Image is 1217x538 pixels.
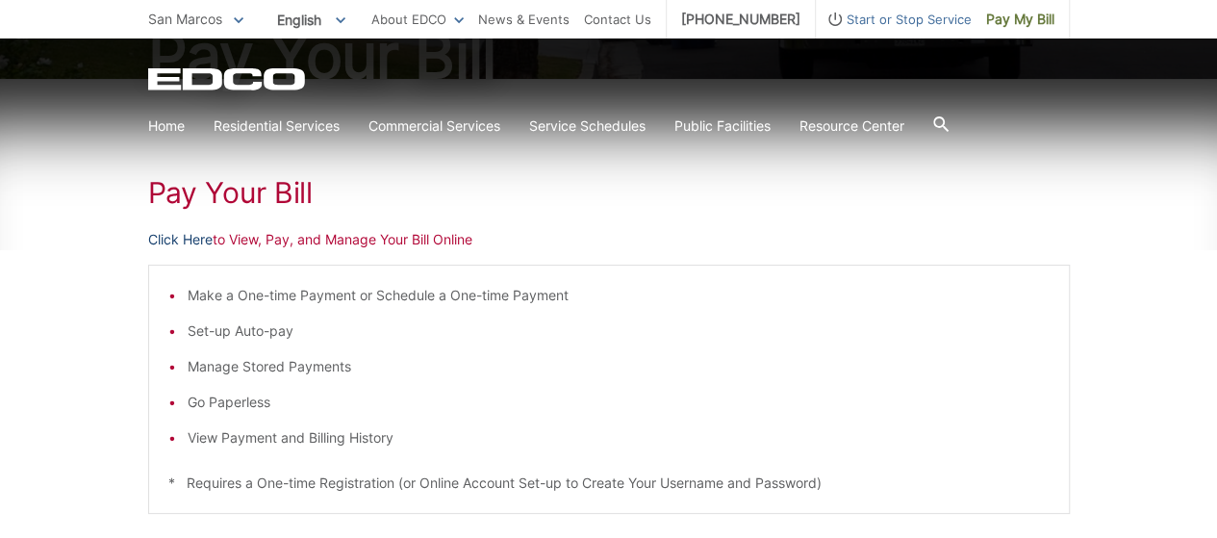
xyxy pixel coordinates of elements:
li: Go Paperless [188,392,1050,413]
a: Commercial Services [368,115,500,137]
li: Set-up Auto-pay [188,320,1050,342]
a: News & Events [478,9,570,30]
span: English [263,4,360,36]
li: View Payment and Billing History [188,427,1050,448]
a: Click Here [148,229,213,250]
p: to View, Pay, and Manage Your Bill Online [148,229,1070,250]
span: San Marcos [148,11,222,27]
a: Home [148,115,185,137]
a: About EDCO [371,9,464,30]
a: Service Schedules [529,115,646,137]
a: Public Facilities [674,115,771,137]
span: Pay My Bill [986,9,1054,30]
a: EDCD logo. Return to the homepage. [148,67,308,90]
li: Make a One-time Payment or Schedule a One-time Payment [188,285,1050,306]
a: Residential Services [214,115,340,137]
a: Contact Us [584,9,651,30]
p: * Requires a One-time Registration (or Online Account Set-up to Create Your Username and Password) [168,473,1050,494]
li: Manage Stored Payments [188,356,1050,377]
a: Resource Center [799,115,904,137]
h1: Pay Your Bill [148,175,1070,210]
